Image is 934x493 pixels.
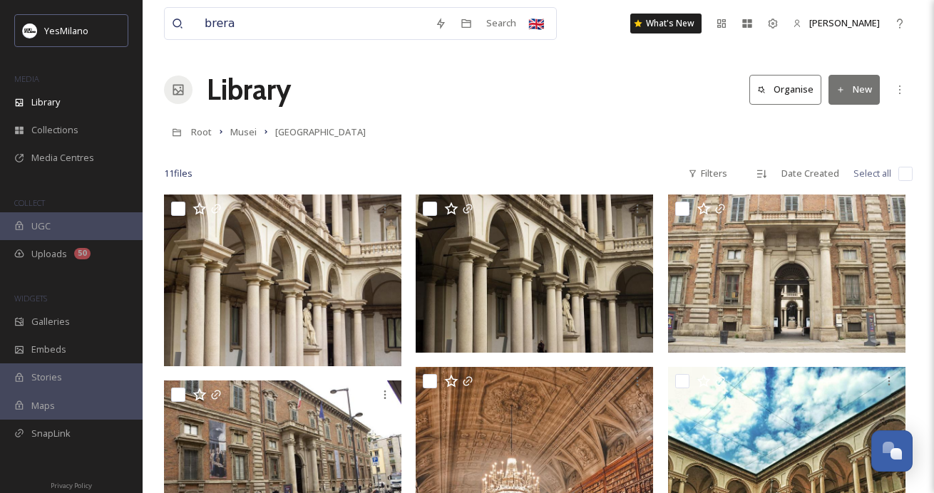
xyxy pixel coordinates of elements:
[31,427,71,440] span: SnapLink
[207,68,291,111] a: Library
[14,73,39,84] span: MEDIA
[630,14,702,33] a: What's New
[774,160,846,187] div: Date Created
[164,194,401,366] img: Il cortile della Pinacoteca di Brera - pic by @francesco_giga.jpg
[749,75,821,104] button: Organise
[44,24,88,37] span: YesMilano
[164,167,193,180] span: 11 file s
[14,197,45,208] span: COLLECT
[31,219,51,233] span: UGC
[51,476,92,493] a: Privacy Policy
[681,160,734,187] div: Filters
[23,24,37,38] img: Logo%20YesMilano%40150x.png
[871,430,913,472] button: Open Chat
[31,123,78,137] span: Collections
[51,481,92,490] span: Privacy Policy
[809,16,880,29] span: [PERSON_NAME]
[14,293,47,303] span: WIDGETS
[31,247,67,261] span: Uploads
[31,151,94,165] span: Media Centres
[31,370,62,384] span: Stories
[230,123,257,140] a: Musei
[31,95,60,109] span: Library
[668,194,905,353] img: _MG_7720.jpg
[523,11,549,36] div: 🇬🇧
[275,123,366,140] a: [GEOGRAPHIC_DATA]
[74,248,91,259] div: 50
[275,125,366,138] span: [GEOGRAPHIC_DATA]
[853,167,891,180] span: Select all
[31,399,55,412] span: Maps
[416,194,653,353] img: _MG_7728.jpg
[31,343,66,356] span: Embeds
[786,9,887,37] a: [PERSON_NAME]
[828,75,880,104] button: New
[191,125,212,138] span: Root
[31,315,70,328] span: Galleries
[749,75,828,104] a: Organise
[479,9,523,37] div: Search
[191,123,212,140] a: Root
[230,125,257,138] span: Musei
[197,8,428,39] input: Search your library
